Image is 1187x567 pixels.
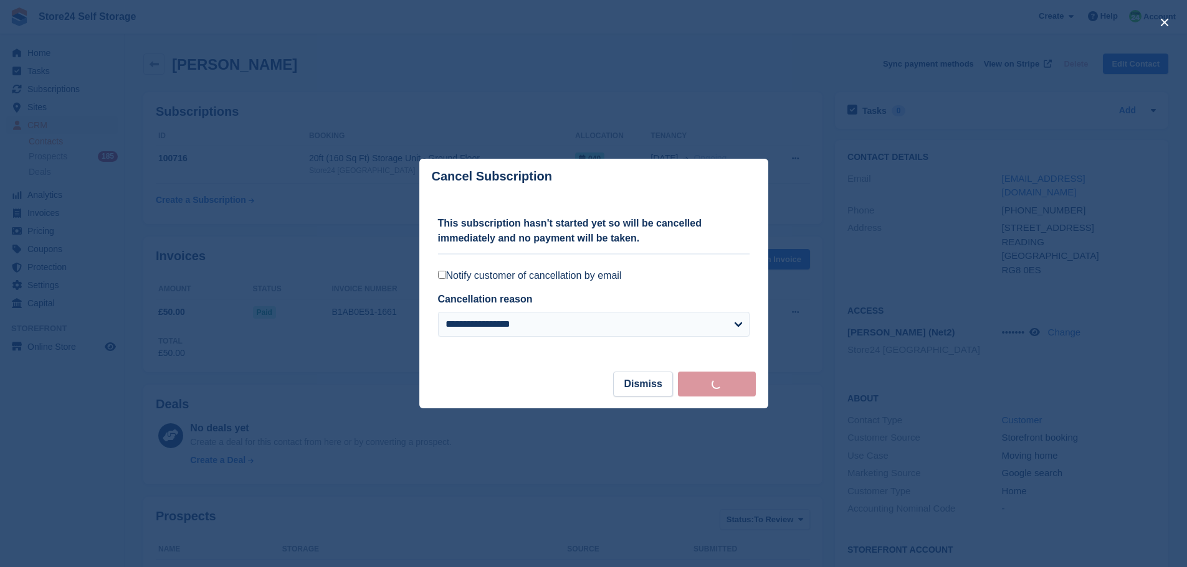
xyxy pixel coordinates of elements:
[432,169,552,184] p: Cancel Subscription
[438,269,750,282] label: Notify customer of cancellation by email
[438,294,533,304] label: Cancellation reason
[1155,12,1175,32] button: close
[613,372,672,396] button: Dismiss
[438,216,750,246] p: This subscription hasn't started yet so will be cancelled immediately and no payment will be taken.
[438,271,446,279] input: Notify customer of cancellation by email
